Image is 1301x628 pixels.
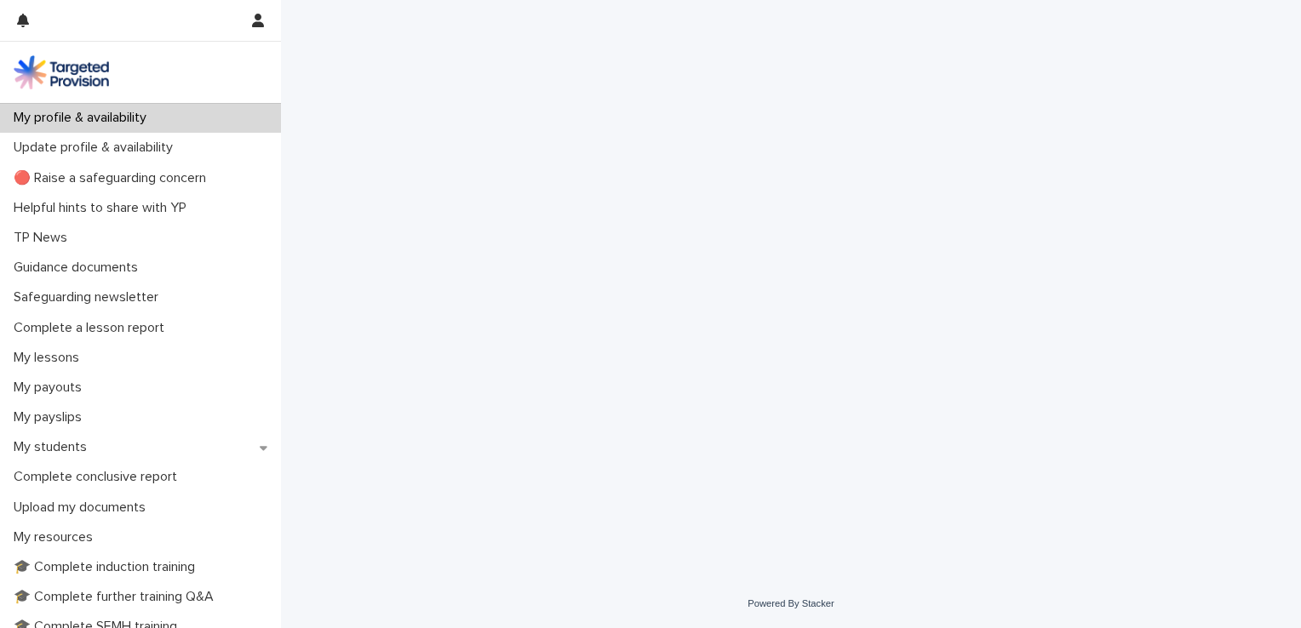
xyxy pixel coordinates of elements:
p: Helpful hints to share with YP [7,200,200,216]
img: M5nRWzHhSzIhMunXDL62 [14,55,109,89]
p: Guidance documents [7,260,152,276]
p: My lessons [7,350,93,366]
p: 🎓 Complete further training Q&A [7,589,227,605]
a: Powered By Stacker [748,598,834,608]
p: Complete a lesson report [7,320,178,336]
p: 🎓 Complete induction training [7,559,209,575]
p: My payslips [7,409,95,425]
p: My payouts [7,380,95,396]
p: My students [7,439,100,455]
p: Safeguarding newsletter [7,289,172,305]
p: Update profile & availability [7,140,186,156]
p: Upload my documents [7,500,159,516]
p: Complete conclusive report [7,469,191,485]
p: My profile & availability [7,110,160,126]
p: My resources [7,529,106,545]
p: TP News [7,230,81,246]
p: 🔴 Raise a safeguarding concern [7,170,220,186]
